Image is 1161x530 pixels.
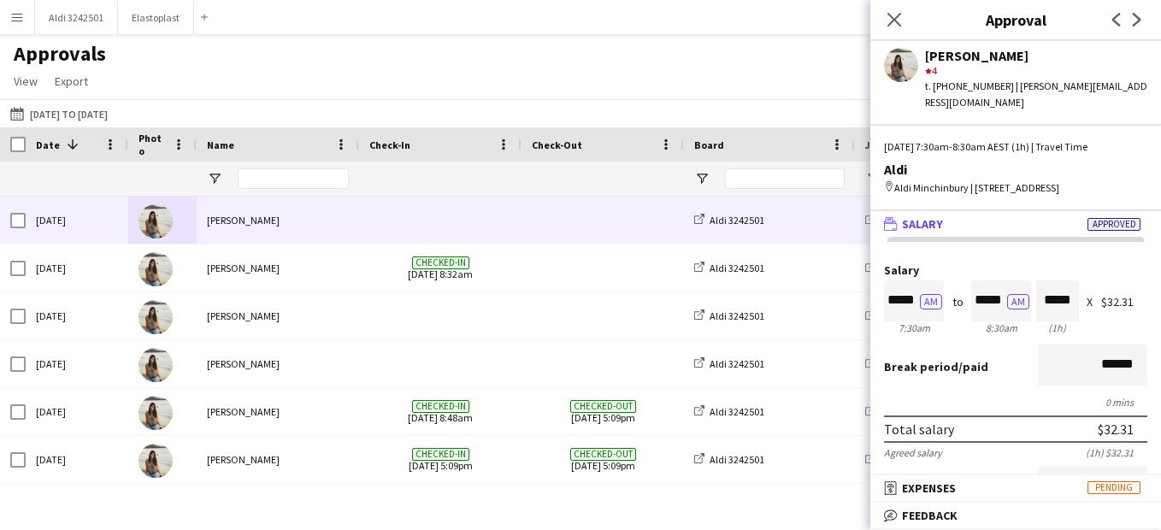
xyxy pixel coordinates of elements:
[138,348,173,382] img: Brenda Chamroeun
[26,197,128,244] div: [DATE]
[36,138,60,151] span: Date
[920,294,942,309] button: AM
[197,436,359,483] div: [PERSON_NAME]
[865,138,909,151] span: Job Title
[902,480,956,496] span: Expenses
[35,1,118,34] button: Aldi 3242501
[884,162,1147,177] div: Aldi
[1087,481,1140,494] span: Pending
[369,436,511,483] span: [DATE] 5:09pm
[532,388,674,435] span: [DATE] 5:09pm
[952,296,964,309] div: to
[197,340,359,387] div: [PERSON_NAME]
[925,63,1147,79] div: 4
[412,256,469,269] span: Checked-in
[1007,294,1029,309] button: AM
[207,171,222,186] button: Open Filter Menu
[884,359,988,374] label: /paid
[138,300,173,334] img: Brenda Chamroeun
[902,216,943,232] span: Salary
[865,453,898,466] a: Aldi
[1101,296,1147,309] div: $32.31
[694,214,764,227] a: Aldi 3242501
[207,138,234,151] span: Name
[138,252,173,286] img: Brenda Chamroeun
[884,180,1147,196] div: Aldi Minchinbury | [STREET_ADDRESS]
[710,262,764,274] span: Aldi 3242501
[694,453,764,466] a: Aldi 3242501
[865,357,898,370] a: Aldi
[14,74,38,89] span: View
[369,138,410,151] span: Check-In
[884,396,1147,409] div: 0 mins
[884,446,942,459] div: Agreed salary
[870,211,1161,237] mat-expansion-panel-header: SalaryApproved
[710,357,764,370] span: Aldi 3242501
[412,448,469,461] span: Checked-in
[26,436,128,483] div: [DATE]
[865,214,898,227] a: Aldi
[902,508,958,523] span: Feedback
[570,448,636,461] span: Checked-out
[197,388,359,435] div: [PERSON_NAME]
[7,103,111,124] button: [DATE] to [DATE]
[26,388,128,435] div: [DATE]
[1086,446,1147,459] div: (1h) $32.31
[138,444,173,478] img: Brenda Chamroeun
[532,138,582,151] span: Check-Out
[138,396,173,430] img: Brenda Chamroeun
[48,70,95,92] a: Export
[865,262,898,274] a: Aldi
[26,244,128,291] div: [DATE]
[197,197,359,244] div: [PERSON_NAME]
[694,309,764,322] a: Aldi 3242501
[925,48,1147,63] div: [PERSON_NAME]
[532,436,674,483] span: [DATE] 5:09pm
[694,138,724,151] span: Board
[570,400,636,413] span: Checked-out
[710,214,764,227] span: Aldi 3242501
[369,244,511,291] span: [DATE] 8:32am
[884,264,1147,277] label: Salary
[710,453,764,466] span: Aldi 3242501
[138,204,173,238] img: Brenda Chamroeun
[870,9,1161,31] h3: Approval
[694,357,764,370] a: Aldi 3242501
[865,171,881,186] button: Open Filter Menu
[710,309,764,322] span: Aldi 3242501
[238,168,349,189] input: Name Filter Input
[694,171,710,186] button: Open Filter Menu
[865,309,898,322] a: Aldi
[870,503,1161,528] mat-expansion-panel-header: Feedback
[1036,321,1079,334] div: 1h
[925,79,1147,109] div: t. [PHONE_NUMBER] | [PERSON_NAME][EMAIL_ADDRESS][DOMAIN_NAME]
[118,1,194,34] button: Elastoplast
[1098,421,1134,438] div: $32.31
[1087,218,1140,231] span: Approved
[884,321,944,334] div: 7:30am
[26,340,128,387] div: [DATE]
[870,475,1161,501] mat-expansion-panel-header: ExpensesPending
[884,421,954,438] div: Total salary
[710,405,764,418] span: Aldi 3242501
[865,405,898,418] a: Aldi
[412,400,469,413] span: Checked-in
[694,405,764,418] a: Aldi 3242501
[55,74,88,89] span: Export
[694,262,764,274] a: Aldi 3242501
[884,359,958,374] span: Break period
[197,244,359,291] div: [PERSON_NAME]
[138,132,166,157] span: Photo
[369,388,511,435] span: [DATE] 8:48am
[26,292,128,339] div: [DATE]
[7,70,44,92] a: View
[971,321,1031,334] div: 8:30am
[1087,296,1093,309] div: X
[884,139,1147,155] div: [DATE] 7:30am-8:30am AEST (1h) | Travel Time
[725,168,845,189] input: Board Filter Input
[197,292,359,339] div: [PERSON_NAME]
